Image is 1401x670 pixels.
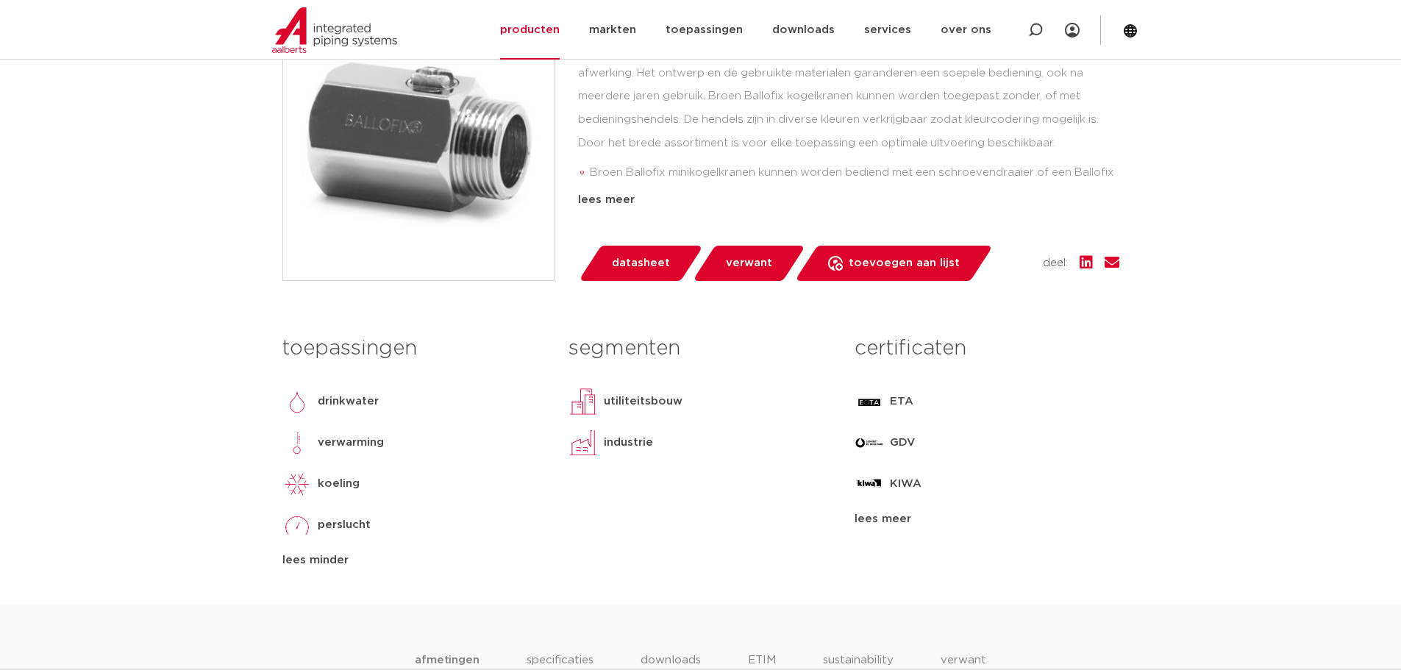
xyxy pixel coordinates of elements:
div: lees meer [855,510,1119,528]
img: utiliteitsbouw [568,387,598,416]
p: perslucht [318,516,371,534]
p: GDV [890,434,915,452]
img: Product Image for Broen Ballofix minikogelkraan zonder hendel FM G1/2" (DN15R) Cr [283,10,554,280]
p: verwarming [318,434,384,452]
img: verwarming [282,428,312,457]
img: drinkwater [282,387,312,416]
img: industrie [568,428,598,457]
img: koeling [282,469,312,499]
img: KIWA [855,469,884,499]
p: industrie [604,434,653,452]
img: GDV [855,428,884,457]
a: verwant [692,246,805,281]
h3: certificaten [855,334,1119,363]
div: lees minder [282,552,546,569]
h3: toepassingen [282,334,546,363]
img: perslucht [282,510,312,540]
a: datasheet [578,246,703,281]
img: ETA [855,387,884,416]
p: utiliteitsbouw [604,393,682,410]
p: drinkwater [318,393,379,410]
span: datasheet [612,252,670,275]
span: verwant [726,252,772,275]
div: De B3801 Broen Ballofix minikogelkranen zijn hoge kwaliteit, compacte kogelkranen, in ontwerp en ... [578,38,1119,185]
h3: segmenten [568,334,833,363]
span: toevoegen aan lijst [849,252,960,275]
p: KIWA [890,475,921,493]
li: Broen Ballofix minikogelkranen kunnen worden bediend met een schroevendraaier of een Ballofix hendel [590,161,1119,208]
p: koeling [318,475,360,493]
div: lees meer [578,191,1119,209]
span: deel: [1043,254,1068,272]
p: ETA [890,393,913,410]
